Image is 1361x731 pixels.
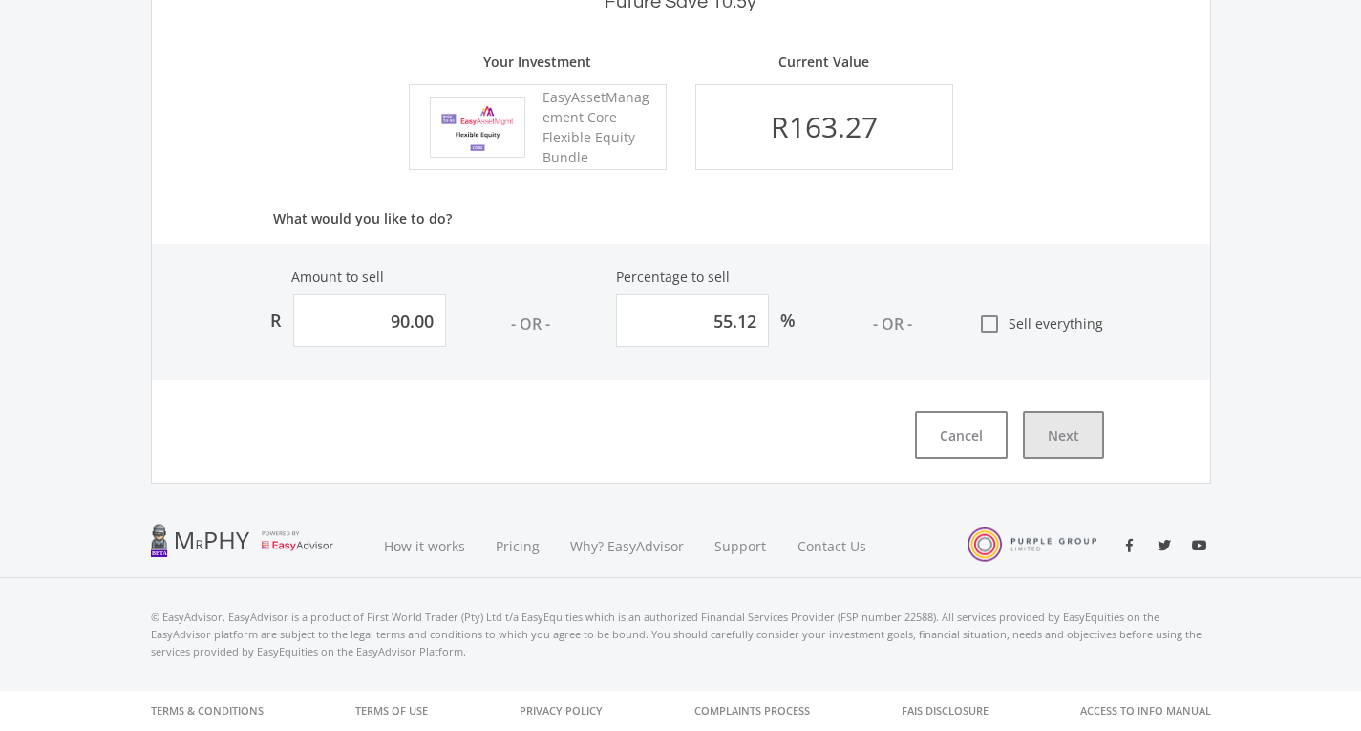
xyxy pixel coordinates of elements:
a: Terms & Conditions [151,691,264,731]
p: What would you like to do? [273,208,1088,244]
p: © EasyAdvisor. EasyAdvisor is a product of First World Trader (Pty) Ltd t/a EasyEquities which is... [151,609,1211,660]
div: EasyAssetManagement Core Flexible Equity Bundle [538,87,657,167]
a: Support [699,514,782,578]
div: R163.27 [771,113,878,141]
div: % [769,294,807,347]
p: Current Value [778,52,869,72]
p: Your Investment [473,52,602,84]
a: Contact Us [782,514,883,578]
label: Percentage to sell [616,267,730,287]
button: Next [1023,411,1104,459]
div: - OR - [873,312,912,335]
a: Why? EasyAdvisor [555,514,699,578]
a: Terms of Use [355,691,428,731]
button: Cancel [915,411,1008,459]
label: Amount to sell [259,267,384,287]
a: Complaints Process [694,691,810,731]
div: - OR - [511,312,550,335]
i: check_box_outline_blank [978,312,1001,335]
div: R [259,294,293,347]
a: How it works [369,514,480,578]
a: Privacy Policy [520,691,603,731]
a: Access to Info Manual [1080,691,1211,731]
a: Pricing [480,514,555,578]
span: Sell everything [1001,313,1103,333]
img: EMPBundle_CEquity.png [430,97,525,158]
a: FAIS Disclosure [902,691,989,731]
